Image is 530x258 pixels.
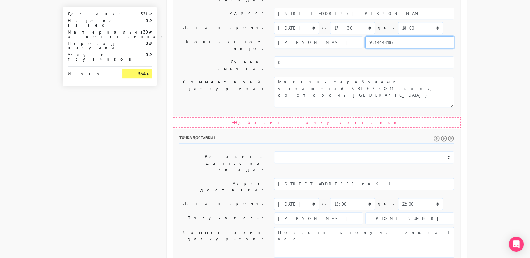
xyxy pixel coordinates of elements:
strong: 30 [143,29,148,35]
label: до: [378,22,395,33]
label: Адрес: [175,8,269,19]
label: c: [321,198,327,209]
label: Вставить данные из склада: [175,151,269,175]
input: Телефон [365,36,454,48]
div: Open Intercom Messenger [509,237,524,252]
strong: 564 [138,71,146,77]
label: Получатель: [175,212,269,224]
strong: 521 [140,11,148,17]
strong: 0 [146,52,148,57]
label: Комментарий для курьера: [175,77,269,107]
label: c: [321,22,327,33]
label: Сумма выкупа: [175,56,269,74]
div: Доставка [63,12,118,16]
input: Телефон [365,212,454,224]
span: 1 [213,135,216,141]
label: Контактное лицо: [175,36,269,54]
div: Материальная ответственность [63,30,118,39]
input: Имя [274,212,363,224]
label: до: [378,198,395,209]
div: Итого [68,69,113,76]
label: Дата и время: [175,198,269,210]
label: Адрес доставки: [175,178,269,196]
div: Добавить точку доставки [173,117,461,128]
label: Дата и время: [175,22,269,34]
div: Перевод выручки [63,41,118,50]
div: Наценка за вес [63,19,118,27]
textarea: Позвонить получателю за 1 час. [274,227,454,258]
strong: 0 [146,18,148,24]
div: Услуги грузчиков [63,52,118,61]
h6: Точка доставки [179,135,454,144]
input: Имя [274,36,363,48]
strong: 0 [146,40,148,46]
label: Комментарий для курьера: [175,227,269,258]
